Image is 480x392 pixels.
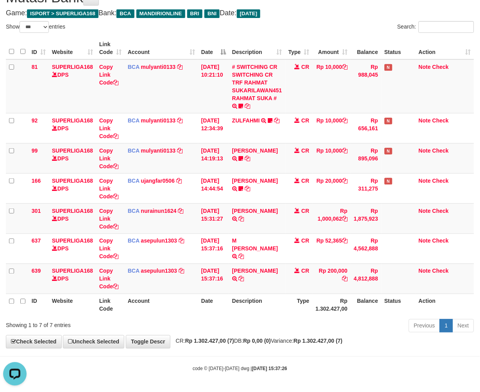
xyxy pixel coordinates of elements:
th: Rp 1.302.427,00 [313,294,351,316]
a: Check [432,238,449,244]
strong: [DATE] 15:37:26 [252,366,287,372]
a: asepulun1303 [141,268,177,274]
a: Copy Link Code [99,64,118,86]
a: Check [432,208,449,214]
a: SUPERLIGA168 [52,178,93,184]
span: BCA [128,147,140,154]
th: Status [381,294,416,316]
th: Action [416,294,474,316]
th: Balance [351,294,381,316]
a: Note [419,238,431,244]
a: Copy NOVEN ELING PRAYOG to clipboard [245,185,251,192]
td: DPS [49,59,96,113]
td: Rp 1,875,923 [351,203,381,234]
td: DPS [49,264,96,294]
a: Note [419,117,431,124]
a: Copy SRI AGENG YUDIANTO to clipboard [239,216,244,222]
span: BCA [128,117,140,124]
th: Status [381,37,416,59]
th: Website [49,294,96,316]
span: BCA [116,9,134,18]
strong: Rp 0,00 (0) [243,338,271,344]
button: Open LiveChat chat widget [3,3,27,27]
th: Date: activate to sort column descending [198,37,229,59]
a: Note [419,268,431,274]
span: [DATE] [237,9,261,18]
a: Copy Link Code [99,147,118,169]
th: Link Code [96,294,125,316]
select: Showentries [20,21,49,33]
a: SUPERLIGA168 [52,238,93,244]
a: Check [432,117,449,124]
a: Copy Link Code [99,268,118,290]
span: Has Note [385,178,392,185]
a: Check [432,178,449,184]
span: BCA [128,178,140,184]
span: BNI [204,9,220,18]
a: M [PERSON_NAME] [232,238,278,252]
td: Rp 10,000 [313,143,351,173]
a: Copy ujangfar0506 to clipboard [176,178,182,184]
td: Rp 1,000,062 [313,203,351,234]
a: Copy asepulun1303 to clipboard [179,238,184,244]
a: Note [419,147,431,154]
a: mulyanti0133 [141,147,176,154]
td: DPS [49,203,96,234]
div: Showing 1 to 7 of 7 entries [6,318,194,329]
td: [DATE] 14:44:54 [198,173,229,203]
td: [DATE] 15:37:16 [198,234,229,264]
a: Uncheck Selected [63,335,124,349]
th: Type [285,294,313,316]
a: # SWITCHING CR SWITCHING CR TRF RAHMAT SUKARILAWAN451 RAHMAT SUKA # [232,64,282,101]
span: CR [301,64,309,70]
span: 99 [32,147,38,154]
th: Account [125,294,198,316]
a: SUPERLIGA168 [52,268,93,274]
span: 637 [32,238,41,244]
h4: Game: Bank: Date: [6,9,474,17]
a: Copy YOHANES ARIF HASIH to clipboard [239,276,244,282]
td: Rp 311,275 [351,173,381,203]
a: Copy Rp 20,000 to clipboard [342,178,347,184]
a: SUPERLIGA168 [52,147,93,154]
a: SUPERLIGA168 [52,64,93,70]
a: Copy Rp 10,000 to clipboard [342,147,347,154]
td: Rp 10,000 [313,59,351,113]
span: CR [301,208,309,214]
span: CR [301,147,309,154]
td: Rp 52,365 [313,234,351,264]
span: Has Note [385,64,392,71]
td: Rp 988,045 [351,59,381,113]
span: CR [301,178,309,184]
td: Rp 20,000 [313,173,351,203]
span: BCA [128,268,140,274]
strong: Rp 1.302.427,00 (7) [294,338,342,344]
span: 81 [32,64,38,70]
a: Check Selected [6,335,62,349]
a: Check [432,268,449,274]
th: ID: activate to sort column ascending [29,37,49,59]
input: Search: [419,21,474,33]
span: BCA [128,238,140,244]
span: 166 [32,178,41,184]
span: CR: DB: Variance: [172,338,343,344]
a: Previous [409,319,440,333]
td: Rp 4,562,888 [351,234,381,264]
a: 1 [440,319,453,333]
a: Copy Rp 200,000 to clipboard [342,276,347,282]
th: Description: activate to sort column ascending [229,37,285,59]
td: [DATE] 10:21:10 [198,59,229,113]
th: Link Code: activate to sort column ascending [96,37,125,59]
strong: Rp 1.302.427,00 (7) [185,338,234,344]
th: Amount: activate to sort column ascending [313,37,351,59]
span: CR [301,117,309,124]
span: 639 [32,268,41,274]
a: Copy ZULFAHMI to clipboard [274,117,279,124]
a: [PERSON_NAME] [232,147,278,154]
a: Copy Rp 10,000 to clipboard [342,64,347,70]
a: mulyanti0133 [141,117,176,124]
span: Has Note [385,118,392,124]
a: Copy asepulun1303 to clipboard [179,268,184,274]
span: ISPORT > SUPERLIGA168 [27,9,99,18]
th: Date [198,294,229,316]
